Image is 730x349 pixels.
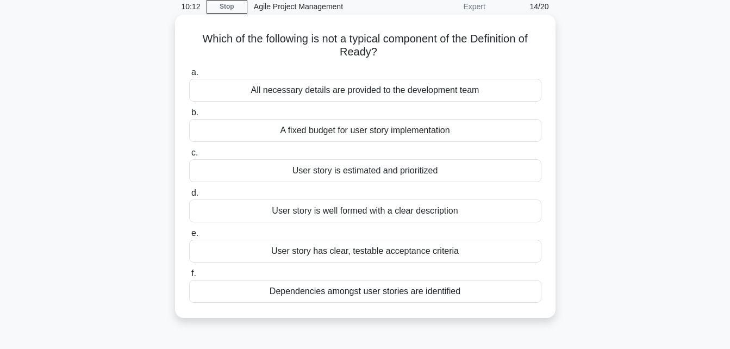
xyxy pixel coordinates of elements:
[191,228,198,238] span: e.
[191,148,198,157] span: c.
[189,119,541,142] div: A fixed budget for user story implementation
[191,108,198,117] span: b.
[189,240,541,263] div: User story has clear, testable acceptance criteria
[189,79,541,102] div: All necessary details are provided to the development team
[191,67,198,77] span: a.
[189,159,541,182] div: User story is estimated and prioritized
[191,188,198,197] span: d.
[191,269,196,278] span: f.
[188,32,542,59] h5: Which of the following is not a typical component of the Definition of Ready?
[189,200,541,222] div: User story is well formed with a clear description
[189,280,541,303] div: Dependencies amongst user stories are identified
